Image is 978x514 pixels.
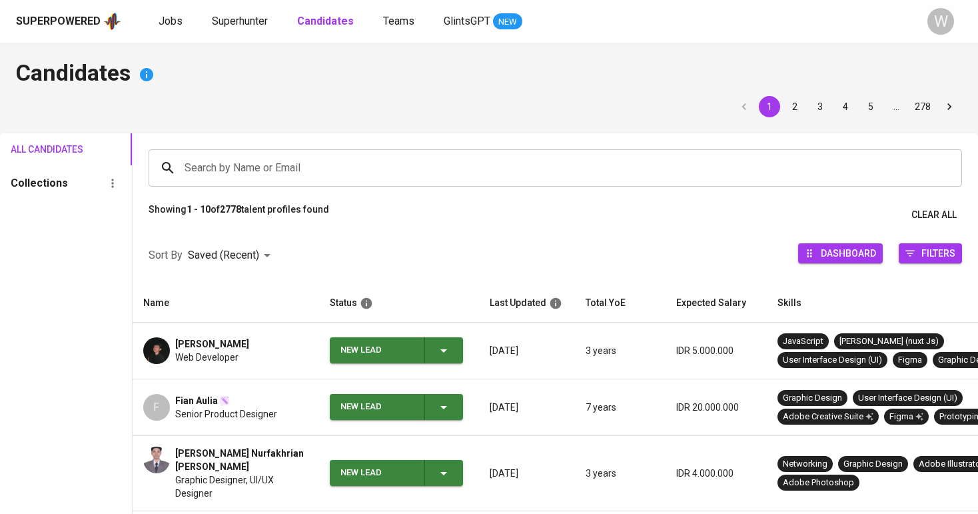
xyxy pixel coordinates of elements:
span: [PERSON_NAME] [175,337,249,351]
th: Last Updated [479,284,575,323]
a: GlintsGPT NEW [444,13,522,30]
span: Teams [383,15,414,27]
th: Name [133,284,319,323]
button: Dashboard [798,243,883,263]
button: Clear All [906,203,962,227]
div: Superpowered [16,14,101,29]
span: Jobs [159,15,183,27]
a: Candidates [297,13,356,30]
span: All Candidates [11,141,63,158]
span: [PERSON_NAME] Nurfakhrian [PERSON_NAME] [175,447,308,473]
button: Go to page 4 [835,96,856,117]
h6: Collections [11,174,68,193]
a: Superpoweredapp logo [16,11,121,31]
p: IDR 20.000.000 [676,401,756,414]
img: 73ece979d8067c7c746ae88c82921f3e.png [143,337,170,364]
h4: Candidates [16,59,962,91]
nav: pagination navigation [732,96,962,117]
p: Saved (Recent) [188,247,259,263]
span: Fian Aulia [175,394,218,407]
div: New Lead [340,394,414,420]
span: Clear All [911,207,957,223]
div: [PERSON_NAME] (nuxt Js) [839,335,939,348]
button: New Lead [330,460,463,486]
img: ecfdb59ebea92b8c5a371fa5d39e96da.jpg [143,447,170,473]
div: Figma [898,354,922,367]
div: Adobe Photoshop [783,477,854,489]
button: Go to page 5 [860,96,881,117]
div: New Lead [340,460,414,486]
span: Graphic Designer, UI/UX Designer [175,473,308,500]
b: 1 - 10 [187,204,211,215]
a: Teams [383,13,417,30]
div: F [143,394,170,421]
div: Figma [889,411,923,423]
div: JavaScript [783,335,823,348]
p: 7 years [586,401,655,414]
button: New Lead [330,337,463,363]
span: Web Developer [175,351,239,364]
p: [DATE] [490,344,564,357]
div: Graphic Design [843,458,903,471]
button: Filters [899,243,962,263]
th: Total YoE [575,284,666,323]
div: Adobe Creative Suite [783,411,873,423]
div: Saved (Recent) [188,243,275,268]
div: W [927,8,954,35]
button: page 1 [759,96,780,117]
a: Superhunter [212,13,270,30]
div: … [885,100,907,113]
button: Go to next page [939,96,960,117]
div: New Lead [340,337,414,363]
p: IDR 5.000.000 [676,344,756,357]
div: User Interface Design (UI) [858,392,957,405]
span: Filters [921,244,955,262]
button: Go to page 3 [809,96,831,117]
div: Networking [783,458,827,471]
span: NEW [493,15,522,29]
th: Status [319,284,479,323]
p: Sort By [149,247,183,263]
button: Go to page 2 [784,96,805,117]
a: Jobs [159,13,185,30]
img: magic_wand.svg [219,395,230,406]
b: Candidates [297,15,354,27]
p: 3 years [586,467,655,480]
img: app logo [103,11,121,31]
p: Showing of talent profiles found [149,203,329,227]
p: [DATE] [490,401,564,414]
span: Superhunter [212,15,268,27]
th: Expected Salary [666,284,767,323]
b: 2778 [220,204,241,215]
span: Dashboard [821,244,876,262]
p: IDR 4.000.000 [676,467,756,480]
p: 3 years [586,344,655,357]
div: User Interface Design (UI) [783,354,882,367]
div: Graphic Design [783,392,842,405]
button: Go to page 278 [911,96,935,117]
p: [DATE] [490,467,564,480]
button: New Lead [330,394,463,420]
span: Senior Product Designer [175,407,277,421]
span: GlintsGPT [444,15,490,27]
